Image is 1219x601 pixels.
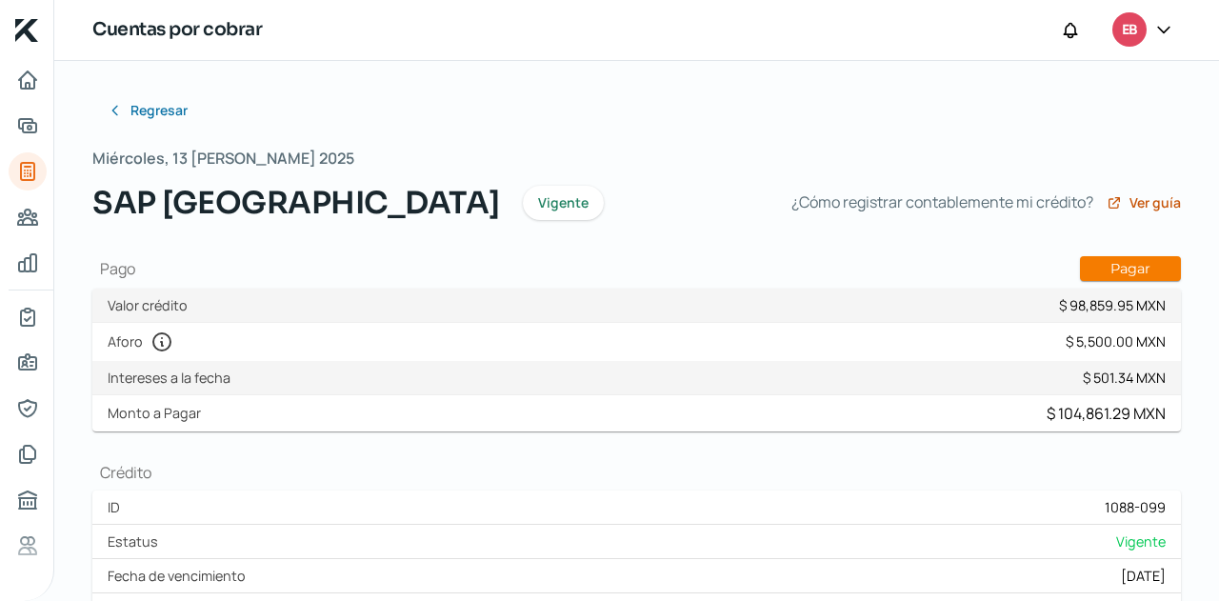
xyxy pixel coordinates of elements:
a: Solicitar crédito [9,107,47,145]
span: EB [1122,19,1137,42]
a: Cuentas por cobrar [9,152,47,190]
span: Vigente [1116,532,1166,551]
div: $ 501.34 MXN [1083,369,1166,387]
a: Mi contrato [9,298,47,336]
label: Intereses a la fecha [108,369,238,387]
div: $ 104,861.29 MXN [1047,403,1166,424]
div: 1088-099 [1105,498,1166,516]
div: $ 98,859.95 MXN [1059,296,1166,314]
label: Estatus [108,532,166,551]
button: Pagar [1080,256,1181,281]
a: Información general [9,344,47,382]
span: SAP [GEOGRAPHIC_DATA] [92,180,500,226]
a: Buró de crédito [9,481,47,519]
div: [DATE] [1121,567,1166,585]
label: Valor crédito [108,296,195,314]
span: Ver guía [1129,196,1181,210]
label: Monto a Pagar [108,404,209,422]
a: Inicio [9,61,47,99]
span: Miércoles, 13 [PERSON_NAME] 2025 [92,145,354,172]
h1: Crédito [92,462,1181,483]
span: Regresar [130,104,188,117]
div: $ 5,500.00 MXN [1066,332,1166,351]
span: ¿Cómo registrar contablemente mi crédito? [791,189,1093,216]
label: ID [108,498,128,516]
a: Documentos [9,435,47,473]
label: Fecha de vencimiento [108,567,253,585]
label: Aforo [108,331,181,353]
a: Ver guía [1107,195,1181,210]
button: Regresar [92,91,203,130]
a: Cuentas por pagar [9,198,47,236]
span: Vigente [538,196,589,210]
h1: Pago [92,256,1181,281]
h1: Cuentas por cobrar [92,16,262,44]
a: Mis finanzas [9,244,47,282]
a: Representantes [9,390,47,428]
a: Referencias [9,527,47,565]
